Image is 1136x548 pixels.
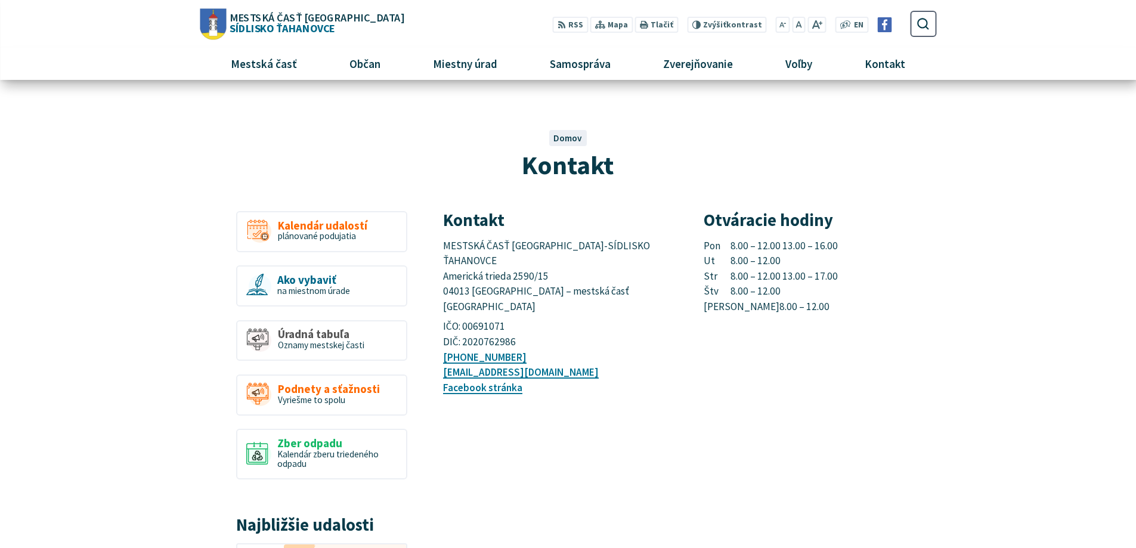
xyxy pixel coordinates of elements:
a: Podnety a sťažnosti Vyriešme to spolu [236,374,407,416]
a: Domov [553,132,582,144]
span: Ut [704,253,731,269]
span: Kalendár udalostí [278,219,367,232]
a: Úradná tabuľa Oznamy mestskej časti [236,320,407,361]
span: Miestny úrad [428,48,502,80]
h3: Otváracie hodiny [704,211,936,230]
p: 8.00 – 12.00 13.00 – 16.00 8.00 – 12.00 8.00 – 12.00 13.00 – 17.00 8.00 – 12.00 8.00 – 12.00 [704,239,936,315]
a: Mestská časť [209,48,318,80]
a: Facebook stránka [443,381,522,394]
span: Mestská časť [226,48,301,80]
span: Samospráva [545,48,615,80]
a: Zverejňovanie [642,48,755,80]
span: Zverejňovanie [659,48,738,80]
span: Mestská časť [GEOGRAPHIC_DATA] [230,12,404,23]
span: Tlačiť [651,20,673,30]
span: Kalendár zberu triedeného odpadu [277,448,379,470]
span: Ako vybaviť [277,274,350,286]
span: Vyriešme to spolu [278,394,345,405]
span: Oznamy mestskej časti [278,339,364,351]
a: Kontakt [843,48,927,80]
button: Nastaviť pôvodnú veľkosť písma [792,17,805,33]
button: Zmenšiť veľkosť písma [776,17,790,33]
button: Zvýšiťkontrast [687,17,766,33]
a: Mapa [590,17,633,33]
a: Ako vybaviť na miestnom úrade [236,265,407,306]
span: kontrast [703,20,762,30]
button: Tlačiť [635,17,678,33]
h3: Najbližšie udalosti [236,516,407,534]
span: Pon [704,239,731,254]
span: [PERSON_NAME] [704,299,779,315]
a: Voľby [764,48,834,80]
span: Zber odpadu [277,437,397,450]
img: Prejsť na domovskú stránku [200,8,226,39]
button: Zväčšiť veľkosť písma [807,17,826,33]
p: IČO: 00691071 DIČ: 2020762986 [443,319,676,349]
a: EN [851,19,867,32]
h3: Kontakt [443,211,676,230]
a: Miestny úrad [411,48,519,80]
span: Sídlisko Ťahanovce [226,12,404,33]
a: Kalendár udalostí plánované podujatia [236,211,407,252]
span: na miestnom úrade [277,285,350,296]
span: EN [854,19,863,32]
span: RSS [568,19,583,32]
span: Kontakt [522,148,614,181]
span: plánované podujatia [278,230,356,242]
span: Podnety a sťažnosti [278,383,380,395]
span: Zvýšiť [703,20,726,30]
img: Prejsť na Facebook stránku [877,17,892,32]
a: [EMAIL_ADDRESS][DOMAIN_NAME] [443,366,599,379]
span: Občan [345,48,385,80]
span: Kontakt [860,48,910,80]
a: Samospráva [528,48,633,80]
a: Zber odpadu Kalendár zberu triedeného odpadu [236,429,407,479]
a: Logo Sídlisko Ťahanovce, prejsť na domovskú stránku. [200,8,404,39]
span: MESTSKÁ ČASŤ [GEOGRAPHIC_DATA]-SÍDLISKO ŤAHANOVCE Americká trieda 2590/15 04013 [GEOGRAPHIC_DATA]... [443,239,652,314]
a: [PHONE_NUMBER] [443,351,527,364]
span: Štv [704,284,731,299]
span: Úradná tabuľa [278,328,364,340]
a: Občan [327,48,402,80]
span: Voľby [781,48,817,80]
span: Mapa [608,19,628,32]
a: RSS [553,17,588,33]
span: Str [704,269,731,284]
